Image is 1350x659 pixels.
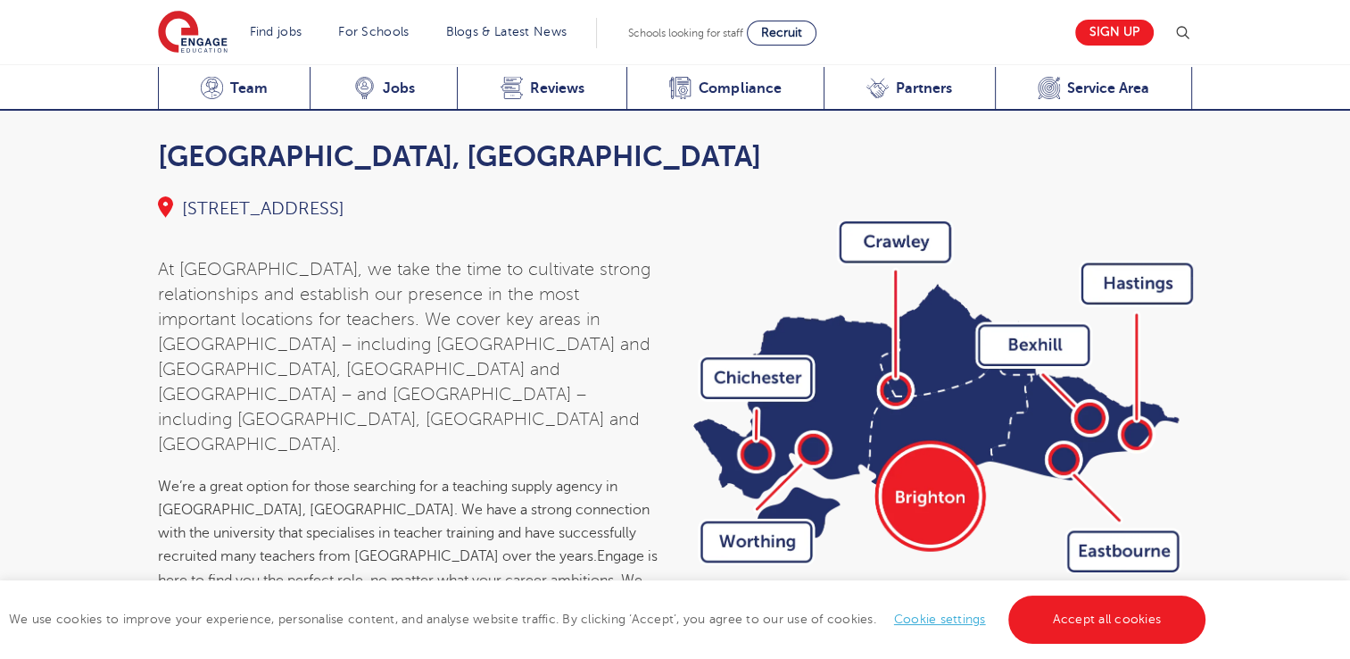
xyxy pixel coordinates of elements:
a: Sign up [1075,20,1154,46]
a: Partners [824,67,995,111]
a: Find jobs [250,25,302,38]
span: We use cookies to improve your experience, personalise content, and analyse website traffic. By c... [9,613,1210,626]
span: Team [230,79,268,97]
a: Jobs [310,67,457,111]
span: Service Area [1067,79,1149,97]
a: For Schools [338,25,409,38]
span: Partners [896,79,952,97]
span: Reviews [530,79,584,97]
img: Brighton Map [693,221,1193,572]
a: Team [158,67,311,111]
a: Compliance [626,67,824,111]
img: Engage Education [158,11,228,55]
a: Cookie settings [894,613,986,626]
span: We’re a great option for those searching for a teaching supply agency in [GEOGRAPHIC_DATA], [GEOG... [158,479,650,565]
a: Blogs & Latest News [446,25,567,38]
span: Recruit [761,26,802,39]
span: Schools looking for staff [628,27,743,39]
a: Recruit [747,21,816,46]
h3: [GEOGRAPHIC_DATA], [GEOGRAPHIC_DATA] [158,138,1193,174]
span: At [GEOGRAPHIC_DATA], we take the time to cultivate strong relationships and establish our presen... [158,260,650,455]
a: Service Area [995,67,1193,111]
div: [STREET_ADDRESS] [158,196,1193,221]
a: Accept all cookies [1008,596,1206,644]
span: Compliance [699,79,781,97]
span: Jobs [383,79,415,97]
a: Reviews [457,67,626,111]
